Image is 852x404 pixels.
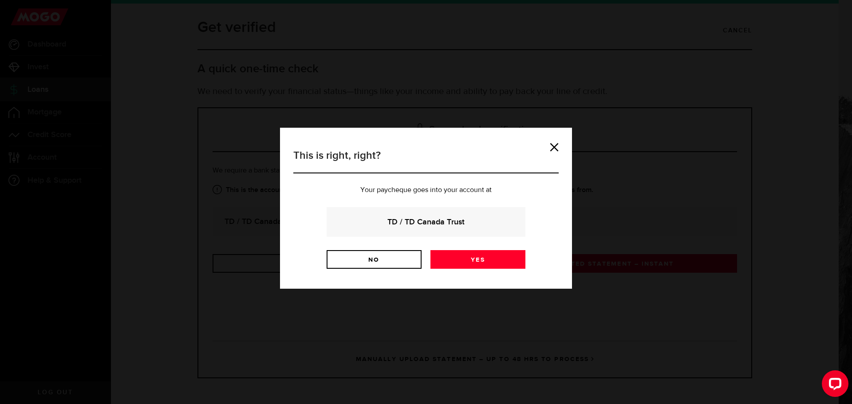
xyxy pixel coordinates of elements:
[815,367,852,404] iframe: LiveChat chat widget
[339,216,513,228] strong: TD / TD Canada Trust
[293,148,559,173] h3: This is right, right?
[293,187,559,194] p: Your paycheque goes into your account at
[430,250,525,269] a: Yes
[327,250,422,269] a: No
